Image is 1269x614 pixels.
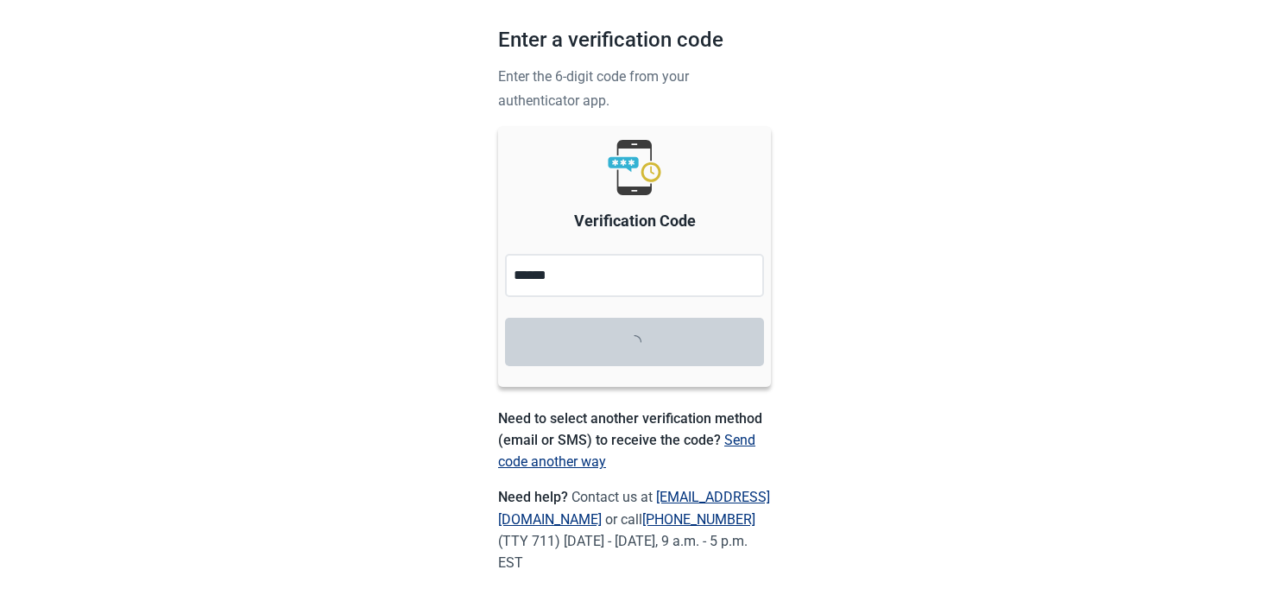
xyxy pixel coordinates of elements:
span: [DATE] - [DATE], 9 a.m. - 5 p.m. EST [498,533,748,571]
span: loading [627,333,643,350]
a: [EMAIL_ADDRESS][DOMAIN_NAME] [498,489,770,527]
span: Contact us at [498,489,770,527]
h1: Enter a verification code [498,24,771,64]
span: or call (TTY 711) [498,511,755,549]
span: Enter the 6-digit code from your authenticator app. [498,68,689,109]
label: Verification Code [574,209,696,233]
span: Need help? [498,489,571,505]
a: [PHONE_NUMBER] [642,511,755,528]
span: Need to select another verification method (email or SMS) to receive the code? [498,410,762,448]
